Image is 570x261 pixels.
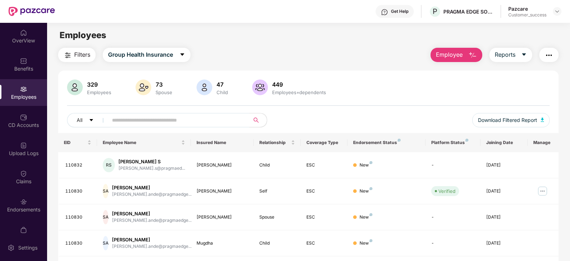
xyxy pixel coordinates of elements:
[554,9,560,14] img: svg+xml;base64,PHN2ZyBpZD0iRHJvcGRvd24tMzJ4MzIiIHhtbG5zPSJodHRwOi8vd3d3LnczLm9yZy8yMDAwL3N2ZyIgd2...
[74,50,90,59] span: Filters
[103,236,108,250] div: SA
[398,139,401,142] img: svg+xml;base64,PHN2ZyB4bWxucz0iaHR0cDovL3d3dy53My5vcmcvMjAwMC9zdmciIHdpZHRoPSI4IiBoZWlnaHQ9IjgiIH...
[508,12,546,18] div: Customer_success
[86,89,113,95] div: Employees
[426,152,480,178] td: -
[306,214,342,221] div: ESC
[381,9,388,16] img: svg+xml;base64,PHN2ZyBpZD0iSGVscC0zMngzMiIgeG1sbnM9Imh0dHA6Ly93d3cudzMub3JnLzIwMDAvc3ZnIiB3aWR0aD...
[541,118,544,122] img: svg+xml;base64,PHN2ZyB4bWxucz0iaHR0cDovL3d3dy53My5vcmcvMjAwMC9zdmciIHhtbG5zOnhsaW5rPSJodHRwOi8vd3...
[65,214,92,221] div: 110830
[112,210,192,217] div: [PERSON_NAME]
[301,133,348,152] th: Coverage Type
[103,158,115,172] div: RS
[103,48,190,62] button: Group Health Insurancecaret-down
[249,117,263,123] span: search
[7,244,15,251] img: svg+xml;base64,PHN2ZyBpZD0iU2V0dGluZy0yMHgyMCIgeG1sbnM9Imh0dHA6Ly93d3cudzMub3JnLzIwMDAvc3ZnIiB3aW...
[495,50,515,59] span: Reports
[306,240,342,247] div: ESC
[108,50,173,59] span: Group Health Insurance
[436,50,463,59] span: Employee
[191,133,253,152] th: Insured Name
[480,133,528,152] th: Joining Date
[438,188,456,195] div: Verified
[65,188,92,195] div: 110830
[252,80,268,95] img: svg+xml;base64,PHN2ZyB4bWxucz0iaHR0cDovL3d3dy53My5vcmcvMjAwMC9zdmciIHhtbG5zOnhsaW5rPSJodHRwOi8vd3...
[465,139,468,142] img: svg+xml;base64,PHN2ZyB4bWxucz0iaHR0cDovL3d3dy53My5vcmcvMjAwMC9zdmciIHdpZHRoPSI4IiBoZWlnaHQ9IjgiIH...
[65,240,92,247] div: 110830
[86,81,113,88] div: 329
[486,240,522,247] div: [DATE]
[431,48,482,62] button: Employee
[112,217,192,224] div: [PERSON_NAME].ande@pragmaedge...
[486,162,522,169] div: [DATE]
[16,244,40,251] div: Settings
[426,230,480,256] td: -
[20,86,27,93] img: svg+xml;base64,PHN2ZyBpZD0iRW1wbG95ZWVzIiB4bWxucz0iaHR0cDovL3d3dy53My5vcmcvMjAwMC9zdmciIHdpZHRoPS...
[103,210,108,224] div: SA
[154,89,174,95] div: Spouse
[65,162,92,169] div: 110832
[254,133,301,152] th: Relationship
[259,240,295,247] div: Child
[259,214,295,221] div: Spouse
[20,57,27,65] img: svg+xml;base64,PHN2ZyBpZD0iQmVuZWZpdHMiIHhtbG5zPSJodHRwOi8vd3d3LnczLm9yZy8yMDAwL3N2ZyIgd2lkdGg9Ij...
[197,214,248,221] div: [PERSON_NAME]
[20,29,27,36] img: svg+xml;base64,PHN2ZyBpZD0iSG9tZSIgeG1sbnM9Imh0dHA6Ly93d3cudzMub3JnLzIwMDAvc3ZnIiB3aWR0aD0iMjAiIG...
[215,81,229,88] div: 47
[370,161,372,164] img: svg+xml;base64,PHN2ZyB4bWxucz0iaHR0cDovL3d3dy53My5vcmcvMjAwMC9zdmciIHdpZHRoPSI4IiBoZWlnaHQ9IjgiIH...
[58,133,97,152] th: EID
[508,5,546,12] div: Pazcare
[443,8,493,15] div: PRAGMA EDGE SOFTWARE SERVICES PRIVATE LIMITED
[360,214,372,221] div: New
[77,116,82,124] span: All
[486,214,522,221] div: [DATE]
[431,140,475,145] div: Platform Status
[489,48,532,62] button: Reportscaret-down
[215,89,229,95] div: Child
[259,140,290,145] span: Relationship
[360,240,372,247] div: New
[20,198,27,205] img: svg+xml;base64,PHN2ZyBpZD0iRW5kb3JzZW1lbnRzIiB4bWxucz0iaHR0cDovL3d3dy53My5vcmcvMjAwMC9zdmciIHdpZH...
[528,133,559,152] th: Manage
[112,236,192,243] div: [PERSON_NAME]
[9,7,55,16] img: New Pazcare Logo
[179,52,185,58] span: caret-down
[391,9,408,14] div: Get Help
[118,158,185,165] div: [PERSON_NAME] S
[67,80,83,95] img: svg+xml;base64,PHN2ZyB4bWxucz0iaHR0cDovL3d3dy53My5vcmcvMjAwMC9zdmciIHhtbG5zOnhsaW5rPSJodHRwOi8vd3...
[118,165,185,172] div: [PERSON_NAME].s@pragmaed...
[521,52,527,58] span: caret-down
[20,142,27,149] img: svg+xml;base64,PHN2ZyBpZD0iVXBsb2FkX0xvZ3MiIGRhdGEtbmFtZT0iVXBsb2FkIExvZ3MiIHhtbG5zPSJodHRwOi8vd3...
[353,140,420,145] div: Endorsement Status
[249,113,267,127] button: search
[89,118,94,123] span: caret-down
[271,81,327,88] div: 449
[197,162,248,169] div: [PERSON_NAME]
[20,114,27,121] img: svg+xml;base64,PHN2ZyBpZD0iQ0RfQWNjb3VudHMiIGRhdGEtbmFtZT0iQ0QgQWNjb3VudHMiIHhtbG5zPSJodHRwOi8vd3...
[433,7,437,16] span: P
[370,239,372,242] img: svg+xml;base64,PHN2ZyB4bWxucz0iaHR0cDovL3d3dy53My5vcmcvMjAwMC9zdmciIHdpZHRoPSI4IiBoZWlnaHQ9IjgiIH...
[360,162,372,169] div: New
[426,204,480,230] td: -
[60,30,106,40] span: Employees
[360,188,372,195] div: New
[468,51,477,60] img: svg+xml;base64,PHN2ZyB4bWxucz0iaHR0cDovL3d3dy53My5vcmcvMjAwMC9zdmciIHhtbG5zOnhsaW5rPSJodHRwOi8vd3...
[197,188,248,195] div: [PERSON_NAME]
[97,133,191,152] th: Employee Name
[136,80,151,95] img: svg+xml;base64,PHN2ZyB4bWxucz0iaHR0cDovL3d3dy53My5vcmcvMjAwMC9zdmciIHhtbG5zOnhsaW5rPSJodHRwOi8vd3...
[486,188,522,195] div: [DATE]
[58,48,96,62] button: Filters
[103,140,180,145] span: Employee Name
[64,140,86,145] span: EID
[306,162,342,169] div: ESC
[197,80,212,95] img: svg+xml;base64,PHN2ZyB4bWxucz0iaHR0cDovL3d3dy53My5vcmcvMjAwMC9zdmciIHhtbG5zOnhsaW5rPSJodHRwOi8vd3...
[545,51,553,60] img: svg+xml;base64,PHN2ZyB4bWxucz0iaHR0cDovL3d3dy53My5vcmcvMjAwMC9zdmciIHdpZHRoPSIyNCIgaGVpZ2h0PSIyNC...
[154,81,174,88] div: 73
[67,113,111,127] button: Allcaret-down
[112,243,192,250] div: [PERSON_NAME].ande@pragmaedge...
[103,184,108,198] div: SA
[370,187,372,190] img: svg+xml;base64,PHN2ZyB4bWxucz0iaHR0cDovL3d3dy53My5vcmcvMjAwMC9zdmciIHdpZHRoPSI4IiBoZWlnaHQ9IjgiIH...
[259,162,295,169] div: Child
[63,51,72,60] img: svg+xml;base64,PHN2ZyB4bWxucz0iaHR0cDovL3d3dy53My5vcmcvMjAwMC9zdmciIHdpZHRoPSIyNCIgaGVpZ2h0PSIyNC...
[20,170,27,177] img: svg+xml;base64,PHN2ZyBpZD0iQ2xhaW0iIHhtbG5zPSJodHRwOi8vd3d3LnczLm9yZy8yMDAwL3N2ZyIgd2lkdGg9IjIwIi...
